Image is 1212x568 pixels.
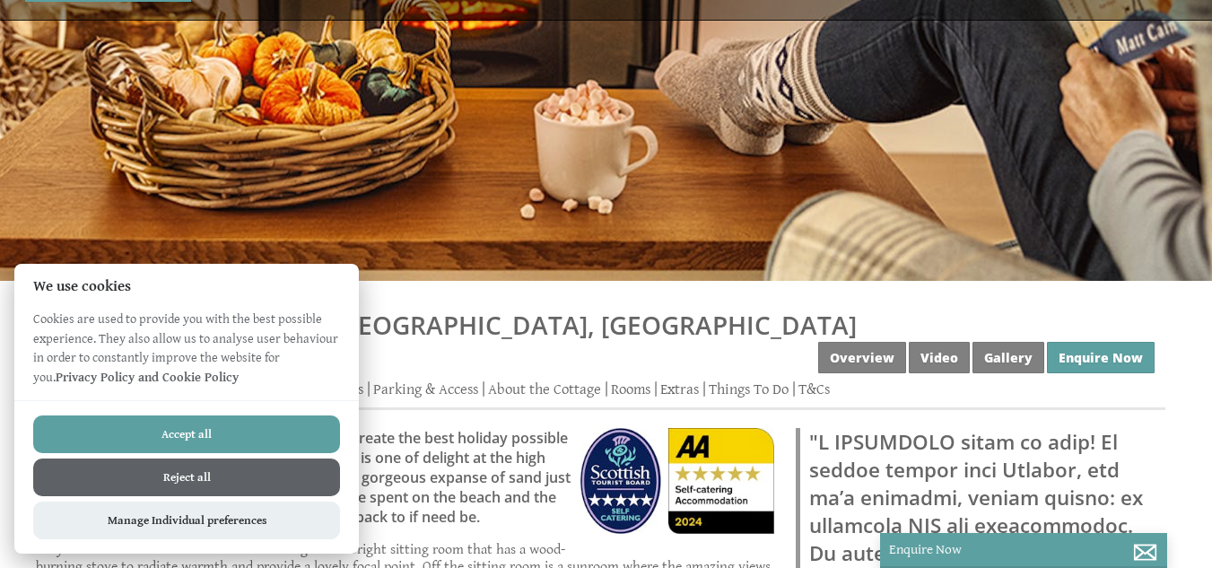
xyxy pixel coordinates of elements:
button: Manage Individual preferences [33,502,340,539]
a: Overview [818,342,906,373]
a: Extras [660,380,699,398]
a: Enquire Now [1047,342,1155,373]
button: Reject all [33,459,340,496]
a: Things To Do [709,380,789,398]
p: Enquire Now [889,542,1158,557]
a: Privacy Policy and Cookie Policy [56,370,239,385]
h2: We use cookies [14,278,359,295]
a: Seaview Cottage Straad, [GEOGRAPHIC_DATA], [GEOGRAPHIC_DATA] [36,308,857,342]
a: About the Cottage [488,380,601,398]
p: Cookies are used to provide you with the best possible experience. They also allow us to analyse ... [14,310,359,400]
a: Video [909,342,970,373]
p: Everything has been thought of in order to create the best holiday possible and the immediate imp... [49,428,774,527]
button: Accept all [33,415,340,453]
a: Gallery [972,342,1044,373]
a: Parking & Access [373,380,478,398]
img: AA - Self Catering - AA Self Catering Award 2024 [668,428,774,534]
a: T&Cs [798,380,830,398]
a: Rooms [611,380,650,398]
img: Visit Scotland - Self Catering - Visit Scotland [580,428,662,534]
